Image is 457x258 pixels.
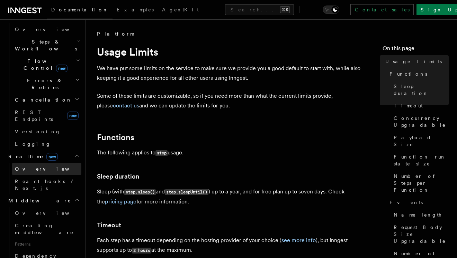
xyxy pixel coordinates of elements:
span: Realtime [6,153,58,160]
p: Some of these limits are customizable, so if you need more than what the current limits provide, ... [97,91,368,111]
button: Flow Controlnew [12,55,81,74]
a: Overview [12,23,81,36]
a: Logging [12,138,81,150]
a: Creating middleware [12,219,81,239]
a: Documentation [47,2,113,19]
a: contact us [113,102,139,109]
button: Toggle dark mode [323,6,339,14]
a: Function run state size [391,151,449,170]
a: Concurrency Upgradable [391,112,449,131]
a: AgentKit [158,2,203,19]
a: Sleep duration [97,172,139,181]
a: pricing page [105,198,136,205]
button: Cancellation [12,94,81,106]
span: Usage Limits [385,58,442,65]
span: Steps & Workflows [12,38,77,52]
span: React hooks / Next.js [15,179,76,191]
a: Sleep duration [391,80,449,99]
span: Overview [15,27,86,32]
a: Contact sales [350,4,414,15]
span: Platform [97,30,134,37]
span: new [46,153,58,161]
span: Cancellation [12,96,72,103]
p: The following applies to usage. [97,148,368,158]
span: Functions [389,70,427,77]
a: Timeout [97,220,121,230]
span: REST Endpoints [15,109,53,122]
a: Functions [387,68,449,80]
span: Documentation [51,7,108,12]
button: Middleware [6,194,81,207]
code: step.sleep() [124,189,156,195]
p: Sleep (with and ) up to a year, and for free plan up to seven days. Check the for more information. [97,187,368,207]
a: Overview [12,163,81,175]
span: Versioning [15,129,61,134]
p: We have put some limits on the service to make sure we provide you a good default to start with, ... [97,64,368,83]
span: AgentKit [162,7,199,12]
button: Errors & Retries [12,74,81,94]
a: Functions [97,133,134,142]
button: Steps & Workflows [12,36,81,55]
span: Flow Control [12,58,76,71]
span: Events [389,199,423,206]
span: Patterns [12,239,81,250]
a: REST Endpointsnew [12,106,81,125]
div: Inngest Functions [6,23,81,150]
a: see more info [281,237,316,243]
code: step.sleepUntil() [165,189,208,195]
a: Overview [12,207,81,219]
span: Overview [15,166,86,172]
span: Request Body Size Upgradable [394,224,449,245]
span: Number of Steps per Function [394,173,449,193]
a: Number of Steps per Function [391,170,449,196]
span: Name length [394,211,442,218]
a: Examples [113,2,158,19]
a: Name length [391,209,449,221]
span: Errors & Retries [12,77,75,91]
span: Sleep duration [394,83,449,97]
code: 2 hours [132,248,151,254]
a: Usage Limits [383,55,449,68]
h4: On this page [383,44,449,55]
a: Events [387,196,449,209]
button: Search...⌘K [225,4,294,15]
span: Middleware [6,197,71,204]
a: React hooks / Next.js [12,175,81,194]
h1: Usage Limits [97,46,368,58]
span: Payload Size [394,134,449,148]
span: new [67,112,79,120]
button: Realtimenew [6,150,81,163]
div: Realtimenew [6,163,81,194]
span: Creating middleware [15,223,74,235]
a: Request Body Size Upgradable [391,221,449,247]
a: Versioning [12,125,81,138]
span: Function run state size [394,153,449,167]
code: step [155,150,168,156]
span: Timeout [394,102,423,109]
span: Overview [15,210,86,216]
span: Examples [117,7,154,12]
p: Each step has a timeout depending on the hosting provider of your choice ( ), but Inngest support... [97,236,368,255]
kbd: ⌘K [280,6,290,13]
a: Timeout [391,99,449,112]
span: new [56,65,68,72]
span: Concurrency Upgradable [394,115,449,128]
a: Payload Size [391,131,449,151]
span: Logging [15,141,51,147]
